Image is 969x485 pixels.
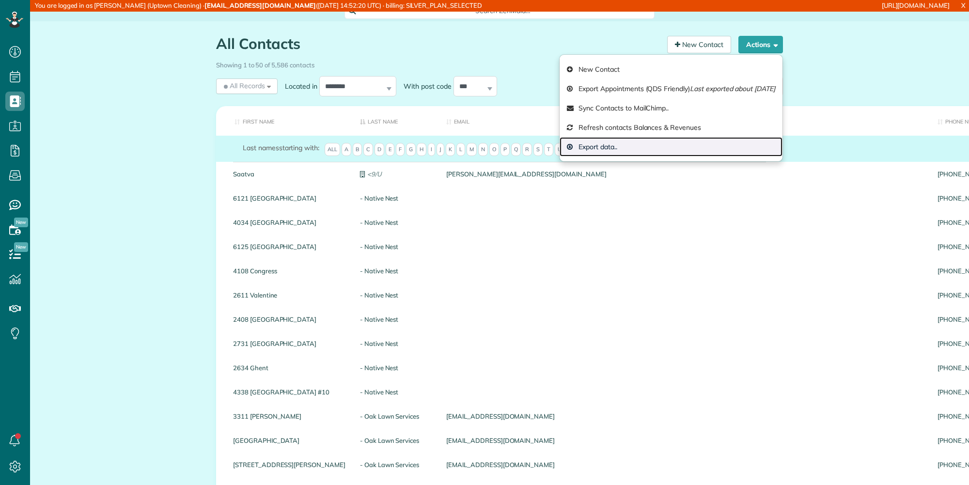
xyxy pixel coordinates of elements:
[360,219,432,226] a: - Native Nest
[360,364,432,371] a: - Native Nest
[467,143,477,156] span: M
[233,171,345,177] a: Saatva
[233,340,345,347] a: 2731 [GEOGRAPHIC_DATA]
[560,137,782,156] a: Export data..
[396,81,453,91] label: With post code
[555,143,564,156] span: U
[738,36,783,53] button: Actions
[489,143,499,156] span: O
[522,143,532,156] span: R
[478,143,488,156] span: N
[360,243,432,250] a: - Native Nest
[360,389,432,395] a: - Native Nest
[233,292,345,298] a: 2611 Valentine
[456,143,465,156] span: L
[360,413,432,420] a: - Oak Lawn Services
[233,437,345,444] a: [GEOGRAPHIC_DATA]
[342,143,351,156] span: A
[325,143,340,156] span: All
[233,219,345,226] a: 4034 [GEOGRAPHIC_DATA]
[233,461,345,468] a: [STREET_ADDRESS][PERSON_NAME]
[233,195,345,202] a: 6121 [GEOGRAPHIC_DATA]
[446,143,455,156] span: K
[406,143,416,156] span: G
[233,413,345,420] a: 3311 [PERSON_NAME]
[360,195,432,202] a: - Native Nest
[511,143,521,156] span: Q
[560,60,782,79] a: New Contact
[222,81,265,91] span: All Records
[278,81,319,91] label: Located in
[363,143,373,156] span: C
[439,106,930,136] th: Email: activate to sort column ascending
[882,1,950,9] a: [URL][DOMAIN_NAME]
[233,267,345,274] a: 4108 Congress
[386,143,394,156] span: E
[375,143,384,156] span: D
[353,143,362,156] span: B
[233,316,345,323] a: 2408 [GEOGRAPHIC_DATA]
[417,143,426,156] span: H
[439,404,930,428] div: [EMAIL_ADDRESS][DOMAIN_NAME]
[533,143,543,156] span: S
[360,461,432,468] a: - Oak Lawn Services
[216,36,660,52] h1: All Contacts
[360,437,432,444] a: - Oak Lawn Services
[560,118,782,137] a: Refresh contacts Balances & Revenues
[360,171,432,177] a: <9/U
[233,389,345,395] a: 4338 [GEOGRAPHIC_DATA] #10
[560,79,782,98] a: Export Appointments (QDS Friendly)Last exported about [DATE]
[544,143,553,156] span: T
[204,1,316,9] strong: [EMAIL_ADDRESS][DOMAIN_NAME]
[396,143,405,156] span: F
[367,170,381,178] em: <9/U
[439,162,930,186] div: [PERSON_NAME][EMAIL_ADDRESS][DOMAIN_NAME]
[439,453,930,477] div: [EMAIL_ADDRESS][DOMAIN_NAME]
[690,84,775,93] em: Last exported about [DATE]
[437,143,444,156] span: J
[233,243,345,250] a: 6125 [GEOGRAPHIC_DATA]
[428,143,435,156] span: I
[667,36,731,53] a: New Contact
[360,316,432,323] a: - Native Nest
[216,57,783,70] div: Showing 1 to 50 of 5,586 contacts
[439,428,930,453] div: [EMAIL_ADDRESS][DOMAIN_NAME]
[14,218,28,227] span: New
[14,242,28,252] span: New
[360,267,432,274] a: - Native Nest
[500,143,510,156] span: P
[243,143,319,153] label: starting with:
[560,98,782,118] a: Sync Contacts to MailChimp..
[360,292,432,298] a: - Native Nest
[233,364,345,371] a: 2634 Ghent
[243,143,279,152] span: Last names
[353,106,439,136] th: Last Name: activate to sort column descending
[360,340,432,347] a: - Native Nest
[216,106,353,136] th: First Name: activate to sort column ascending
